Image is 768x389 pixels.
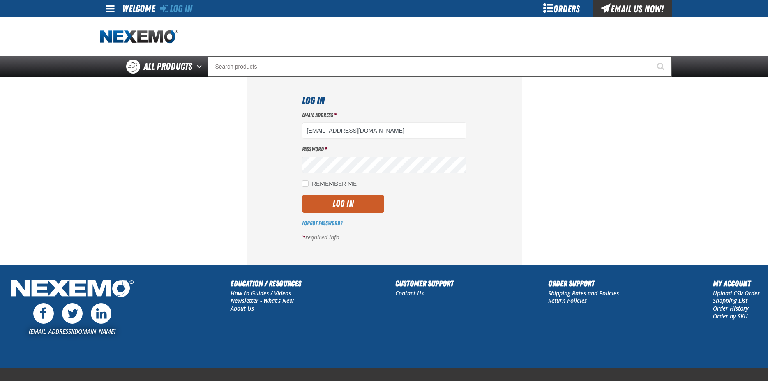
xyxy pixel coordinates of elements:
span: All Products [143,59,192,74]
a: Home [100,30,178,44]
button: Log In [302,195,384,213]
h2: Education / Resources [231,277,301,290]
h2: Order Support [548,277,619,290]
a: About Us [231,304,254,312]
label: Remember Me [302,180,357,188]
input: Remember Me [302,180,309,187]
a: How to Guides / Videos [231,289,291,297]
h2: Customer Support [395,277,454,290]
a: Shopping List [713,297,747,304]
button: Open All Products pages [194,56,208,77]
p: required info [302,234,466,242]
a: Log In [160,3,192,14]
button: Start Searching [651,56,672,77]
a: Newsletter - What's New [231,297,294,304]
a: Shipping Rates and Policies [548,289,619,297]
a: Forgot Password? [302,220,342,226]
a: Upload CSV Order [713,289,760,297]
a: Order by SKU [713,312,748,320]
h2: My Account [713,277,760,290]
h1: Log In [302,93,466,108]
a: [EMAIL_ADDRESS][DOMAIN_NAME] [29,327,115,335]
a: Order History [713,304,749,312]
label: Email Address [302,111,466,119]
img: Nexemo logo [100,30,178,44]
img: Nexemo Logo [8,277,136,302]
label: Password [302,145,466,153]
input: Search [208,56,672,77]
a: Contact Us [395,289,424,297]
a: Return Policies [548,297,587,304]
